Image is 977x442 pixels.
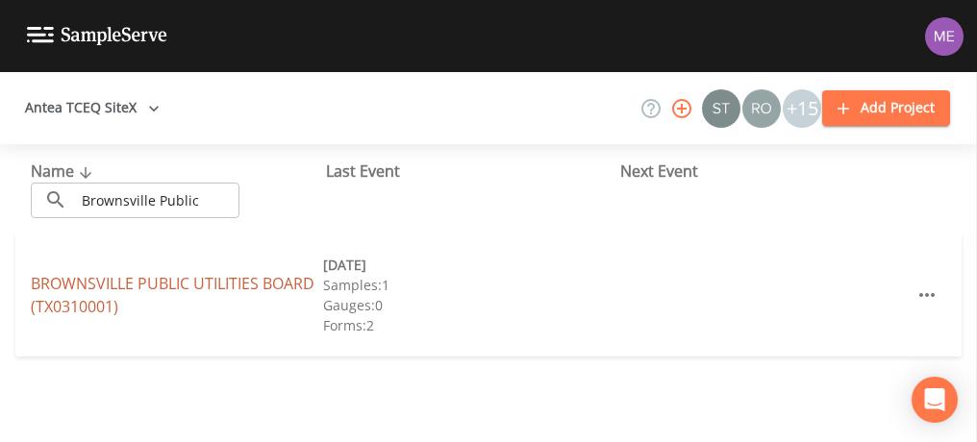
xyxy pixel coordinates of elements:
[620,160,915,183] div: Next Event
[323,315,615,335] div: Forms: 2
[17,90,167,126] button: Antea TCEQ SiteX
[75,183,239,218] input: Search Projects
[31,273,314,317] a: BROWNSVILLE PUBLIC UTILITIES BOARD (TX0310001)
[323,295,615,315] div: Gauges: 0
[326,160,621,183] div: Last Event
[702,89,740,128] img: c0670e89e469b6405363224a5fca805c
[822,90,950,126] button: Add Project
[31,160,97,182] span: Name
[323,255,615,275] div: [DATE]
[742,89,781,128] img: 7e5c62b91fde3b9fc00588adc1700c9a
[912,377,958,423] div: Open Intercom Messenger
[741,89,782,128] div: Rodolfo Ramirez
[701,89,741,128] div: Stan Porter
[323,275,615,295] div: Samples: 1
[783,89,821,128] div: +15
[925,17,964,56] img: d4d65db7c401dd99d63b7ad86343d265
[27,27,167,45] img: logo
